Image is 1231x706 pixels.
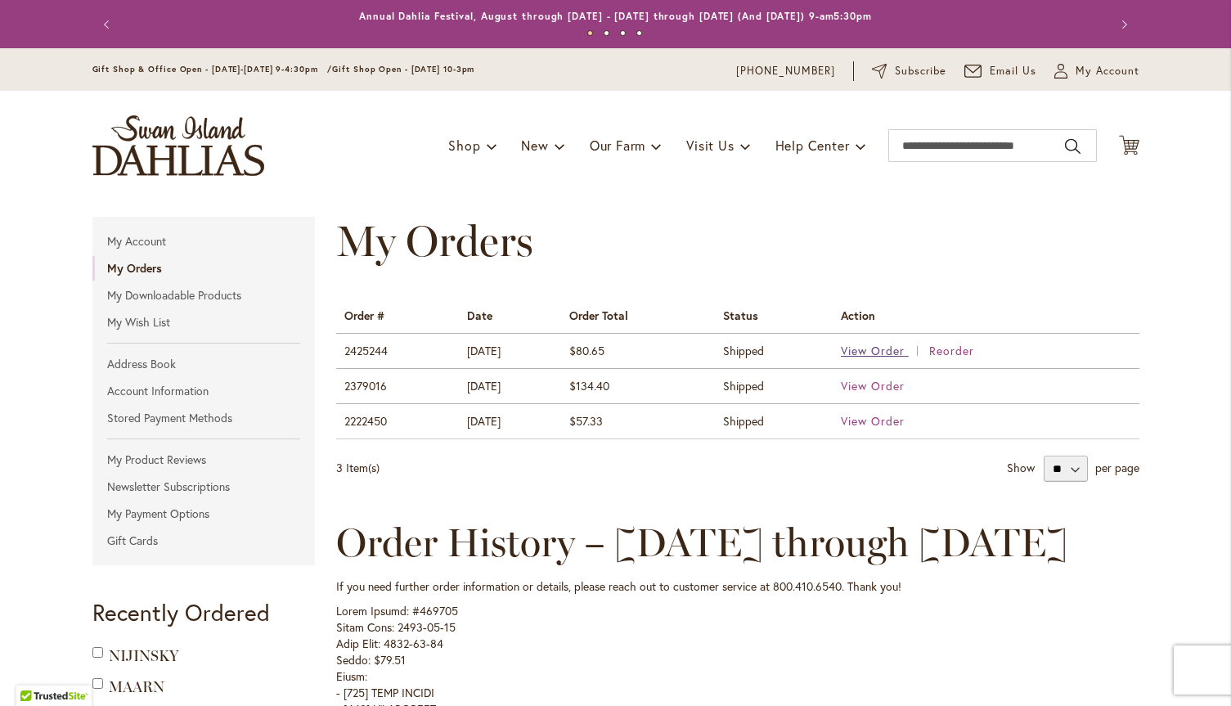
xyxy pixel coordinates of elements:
button: My Account [1054,63,1139,79]
td: 2379016 [336,369,459,404]
a: Account Information [92,379,316,403]
span: Our Farm [590,137,645,154]
a: View Order [841,378,905,393]
a: store logo [92,115,264,176]
span: 3 Item(s) [336,460,380,475]
span: Gift Shop & Office Open - [DATE]-[DATE] 9-4:30pm / [92,64,333,74]
td: [DATE] [459,404,561,439]
strong: Recently Ordered [92,597,270,627]
h2: Order History – [DATE] through [DATE] [336,523,1139,562]
span: $57.33 [569,413,603,429]
button: 2 of 4 [604,30,609,36]
a: [PHONE_NUMBER] [736,63,835,79]
td: Shipped [715,369,833,404]
a: Address Book [92,352,316,376]
a: Stored Payment Methods [92,406,316,430]
a: View Order [841,343,926,358]
a: My Account [92,229,316,254]
span: Gift Shop Open - [DATE] 10-3pm [332,64,474,74]
span: View Order [841,343,905,358]
th: Action [833,299,1139,333]
th: Order Total [561,299,716,333]
span: New [521,137,548,154]
strong: My Orders [92,256,316,281]
th: Order # [336,299,459,333]
td: 2222450 [336,404,459,439]
td: [DATE] [459,369,561,404]
span: Subscribe [895,63,946,79]
span: Shop [448,137,480,154]
a: Subscribe [872,63,946,79]
span: Visit Us [686,137,734,154]
button: 1 of 4 [587,30,593,36]
a: My Product Reviews [92,447,316,472]
a: My Wish List [92,310,316,335]
a: Newsletter Subscriptions [92,474,316,499]
button: Previous [92,8,125,41]
td: [DATE] [459,334,561,369]
button: 3 of 4 [620,30,626,36]
strong: Show [1007,460,1035,475]
span: $80.65 [569,343,604,358]
a: Annual Dahlia Festival, August through [DATE] - [DATE] through [DATE] (And [DATE]) 9-am5:30pm [359,10,872,22]
p: If you need further order information or details, please reach out to customer service at 800.410... [336,578,1139,595]
a: Reorder [929,343,974,358]
span: Email Us [990,63,1036,79]
th: Status [715,299,833,333]
a: NIJINSKY [109,647,178,665]
span: $134.40 [569,378,609,393]
span: My Account [1076,63,1139,79]
a: Email Us [964,63,1036,79]
span: My Orders [336,215,533,267]
td: Shipped [715,334,833,369]
iframe: Launch Accessibility Center [12,648,58,694]
a: My Downloadable Products [92,283,316,308]
a: Gift Cards [92,528,316,553]
a: View Order [841,413,905,429]
td: 2425244 [336,334,459,369]
a: MAARN [109,678,164,696]
span: Help Center [775,137,850,154]
span: per page [1095,460,1139,475]
td: Shipped [715,404,833,439]
a: My Payment Options [92,501,316,526]
button: 4 of 4 [636,30,642,36]
th: Date [459,299,561,333]
button: Next [1107,8,1139,41]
